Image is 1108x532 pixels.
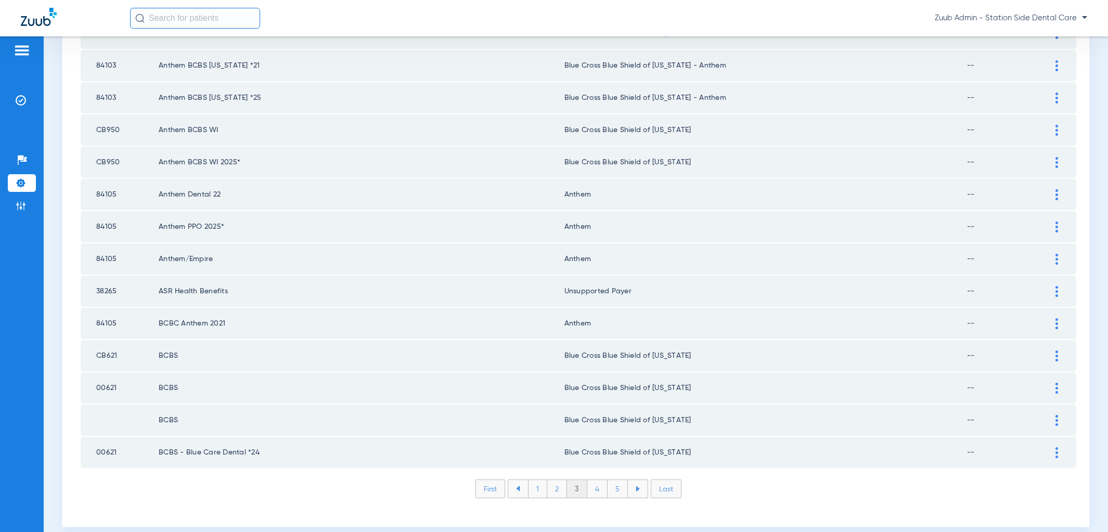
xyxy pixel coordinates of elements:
td: -- [967,276,1048,307]
td: 84103 [81,50,159,81]
td: CB621 [81,340,159,371]
li: Last [651,479,681,498]
td: Anthem BCBS [US_STATE] *21 [159,50,564,81]
td: -- [967,147,1048,178]
img: group-vertical.svg [1055,351,1058,361]
td: -- [967,405,1048,436]
td: -- [967,340,1048,371]
td: 84105 [81,243,159,275]
img: group-vertical.svg [1055,60,1058,71]
li: 4 [587,480,608,498]
td: Blue Cross Blue Shield of [US_STATE] [564,405,967,436]
td: CB950 [81,114,159,146]
td: Blue Cross Blue Shield of [US_STATE] [564,372,967,404]
span: Zuub Admin - Station Side Dental Care [935,13,1087,23]
td: Anthem [564,211,967,242]
td: Anthem [564,308,967,339]
img: Search Icon [135,14,145,23]
td: -- [967,372,1048,404]
input: Search for patients [130,8,260,29]
td: BCBS [159,405,564,436]
td: CB950 [81,147,159,178]
td: Anthem/Empire [159,243,564,275]
td: -- [967,243,1048,275]
td: Blue Cross Blue Shield of [US_STATE] [564,147,967,178]
td: Anthem BCBS WI [159,114,564,146]
td: BCBS - Blue Care Dental *24 [159,437,564,468]
img: group-vertical.svg [1055,157,1058,168]
td: Blue Cross Blue Shield of [US_STATE] [564,437,967,468]
img: group-vertical.svg [1055,93,1058,103]
td: Anthem BCBS WI 2025* [159,147,564,178]
img: group-vertical.svg [1055,286,1058,297]
td: Anthem [564,243,967,275]
td: Blue Cross Blue Shield of [US_STATE] - Anthem [564,82,967,113]
td: -- [967,211,1048,242]
td: -- [967,179,1048,210]
td: 84105 [81,308,159,339]
td: Anthem BCBS [US_STATE] *25 [159,82,564,113]
td: ASR Health Benefits [159,276,564,307]
img: group-vertical.svg [1055,415,1058,426]
li: First [475,479,505,498]
td: -- [967,308,1048,339]
li: 3 [567,480,587,498]
li: 2 [547,480,567,498]
td: BCBS [159,340,564,371]
td: 84103 [81,82,159,113]
img: Zuub Logo [21,8,57,26]
td: Blue Cross Blue Shield of [US_STATE] - Anthem [564,50,967,81]
li: 1 [528,480,547,498]
img: hamburger-icon [14,44,30,57]
img: arrow-right-blue.svg [636,486,640,491]
img: group-vertical.svg [1055,447,1058,458]
li: 5 [608,480,628,498]
td: 00621 [81,437,159,468]
td: Anthem [564,179,967,210]
td: 84105 [81,179,159,210]
td: -- [967,82,1048,113]
img: group-vertical.svg [1055,125,1058,136]
td: BCBS [159,372,564,404]
img: group-vertical.svg [1055,254,1058,265]
td: -- [967,114,1048,146]
img: group-vertical.svg [1055,383,1058,394]
td: 84105 [81,211,159,242]
img: group-vertical.svg [1055,222,1058,232]
td: -- [967,437,1048,468]
td: Blue Cross Blue Shield of [US_STATE] [564,114,967,146]
td: Anthem Dental 22 [159,179,564,210]
td: BCBC Anthem 2021 [159,308,564,339]
td: -- [967,50,1048,81]
img: arrow-left-blue.svg [516,486,520,491]
img: group-vertical.svg [1055,318,1058,329]
td: 38265 [81,276,159,307]
img: group-vertical.svg [1055,189,1058,200]
td: 00621 [81,372,159,404]
td: Blue Cross Blue Shield of [US_STATE] [564,340,967,371]
td: Unsupported Payer [564,276,967,307]
td: Anthem PPO 2025* [159,211,564,242]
